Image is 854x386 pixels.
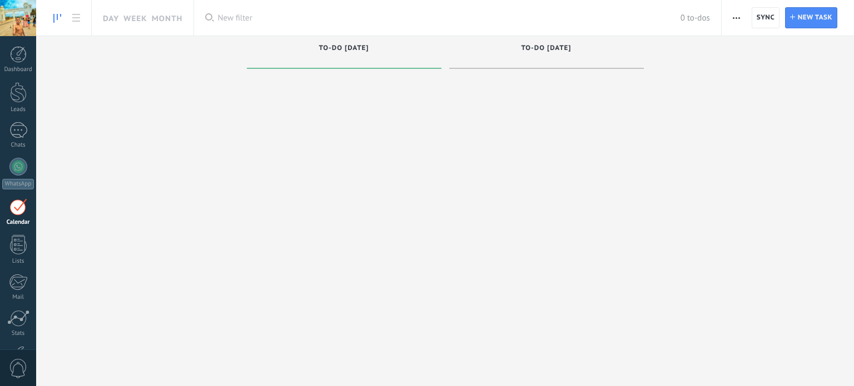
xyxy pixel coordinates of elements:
[2,66,34,73] div: Dashboard
[2,219,34,226] div: Calendar
[217,13,680,23] span: New filter
[252,44,436,54] div: To-do today
[2,258,34,265] div: Lists
[521,44,571,52] span: To-do [DATE]
[455,44,638,54] div: To-do tomorrow
[2,179,34,189] div: WhatsApp
[2,294,34,301] div: Mail
[757,14,774,21] span: Sync
[752,7,779,28] button: Sync
[319,44,369,52] span: To-do [DATE]
[2,330,34,337] div: Stats
[2,142,34,149] div: Chats
[798,8,832,28] span: New task
[785,7,837,28] button: New task
[681,13,710,23] span: 0 to-dos
[2,106,34,113] div: Leads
